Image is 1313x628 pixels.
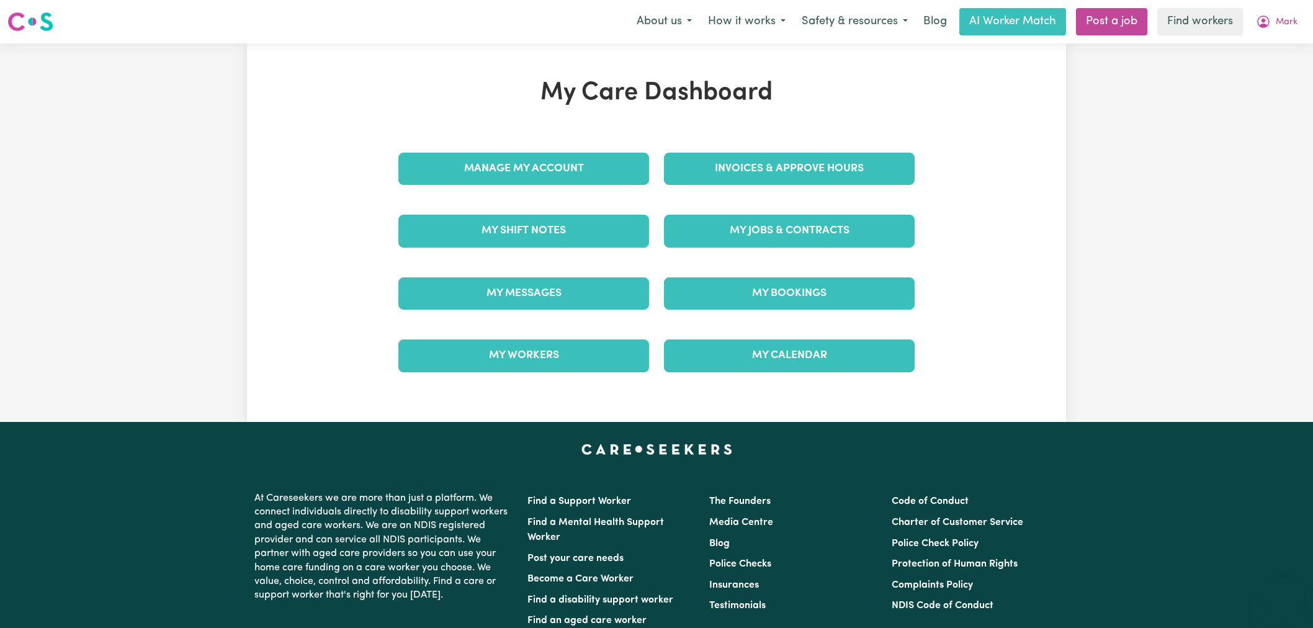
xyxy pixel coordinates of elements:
a: Media Centre [709,518,773,527]
a: Protection of Human Rights [892,559,1018,569]
button: How it works [700,9,794,35]
a: My Calendar [664,339,915,372]
a: Blog [709,539,730,549]
button: Safety & resources [794,9,916,35]
a: Find a disability support worker [527,595,673,605]
a: The Founders [709,496,771,506]
span: Mark [1276,16,1297,29]
a: Find a Support Worker [527,496,631,506]
a: Police Check Policy [892,539,979,549]
a: Post your care needs [527,554,624,563]
a: Blog [916,8,954,35]
a: Become a Care Worker [527,574,634,584]
a: Find a Mental Health Support Worker [527,518,664,542]
button: My Account [1248,9,1306,35]
p: At Careseekers we are more than just a platform. We connect individuals directly to disability su... [254,487,513,608]
a: AI Worker Match [959,8,1066,35]
a: Testimonials [709,601,766,611]
a: Insurances [709,580,759,590]
img: Careseekers logo [7,11,53,33]
a: NDIS Code of Conduct [892,601,993,611]
h1: My Care Dashboard [391,78,922,108]
a: Invoices & Approve Hours [664,153,915,185]
a: Complaints Policy [892,580,973,590]
a: Post a job [1076,8,1147,35]
button: About us [629,9,700,35]
a: Manage My Account [398,153,649,185]
a: Careseekers home page [581,444,732,454]
a: My Shift Notes [398,215,649,247]
a: Find an aged care worker [527,616,647,626]
a: My Messages [398,277,649,310]
a: Charter of Customer Service [892,518,1023,527]
a: My Jobs & Contracts [664,215,915,247]
a: Find workers [1157,8,1243,35]
iframe: Button to launch messaging window [1263,578,1303,618]
a: Careseekers logo [7,7,53,36]
a: Code of Conduct [892,496,969,506]
a: My Workers [398,339,649,372]
a: My Bookings [664,277,915,310]
a: Police Checks [709,559,771,569]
